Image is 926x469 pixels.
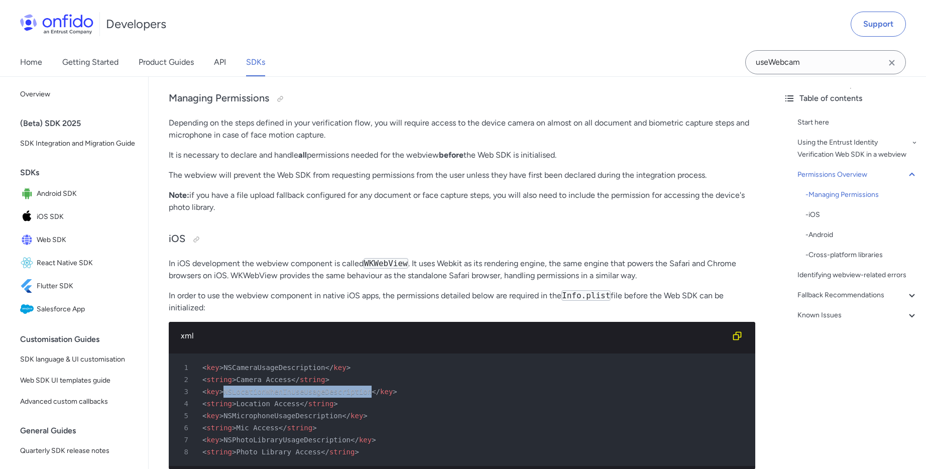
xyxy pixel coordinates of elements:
span: </ [372,388,380,396]
span: 2 [173,374,195,386]
span: string [300,376,325,384]
p: Depending on the steps defined in your verification flow, you will require access to the device c... [169,117,755,141]
span: Salesforce App [37,302,136,316]
span: < [202,364,206,372]
span: </ [325,364,333,372]
span: NSLocationWhenInUseUsageDescription [223,388,372,396]
svg: Clear search field button [886,57,898,69]
strong: Note: [169,190,189,200]
span: string [206,448,232,456]
a: IconWeb SDKWeb SDK [16,229,140,251]
strong: all [298,150,307,160]
span: 5 [173,410,195,422]
a: IconAndroid SDKAndroid SDK [16,183,140,205]
span: < [202,376,206,384]
span: > [346,364,351,372]
span: </ [351,436,359,444]
a: Web SDK UI templates guide [16,371,140,391]
span: string [206,376,232,384]
span: Web SDK [37,233,136,247]
a: IconSalesforce AppSalesforce App [16,298,140,320]
a: Support [851,12,906,37]
a: -iOS [805,209,918,221]
p: The webview will prevent the Web SDK from requesting permissions from the user unless they have f... [169,169,755,181]
span: </ [321,448,329,456]
a: Known Issues [797,309,918,321]
img: IconSalesforce App [20,302,37,316]
div: Fallback Recommendations [797,289,918,301]
span: Advanced custom callbacks [20,396,136,408]
span: 3 [173,386,195,398]
span: key [206,412,219,420]
a: SDKs [246,48,265,76]
span: Photo Library Access [236,448,321,456]
p: It is necessary to declare and handle permissions needed for the webview the Web SDK is initialised. [169,149,755,161]
span: Quarterly SDK release notes [20,445,136,457]
span: 4 [173,398,195,410]
span: > [219,412,223,420]
span: key [206,364,219,372]
span: 8 [173,446,195,458]
p: if you have a file upload fallback configured for any document or face capture steps, you will al... [169,189,755,213]
span: Overview [20,88,136,100]
a: Permissions Overview [797,169,918,181]
span: > [325,376,329,384]
p: In iOS development the webview component is called . It uses Webkit as its rendering engine, the ... [169,258,755,282]
span: 7 [173,434,195,446]
span: string [308,400,334,408]
div: Table of contents [783,92,918,104]
span: > [372,436,376,444]
h3: iOS [169,231,755,248]
span: key [333,364,346,372]
div: Customisation Guides [20,329,144,349]
span: > [333,400,337,408]
span: SDK language & UI customisation [20,354,136,366]
a: Getting Started [62,48,119,76]
span: > [393,388,397,396]
div: - Managing Permissions [805,189,918,201]
span: > [232,376,236,384]
div: General Guides [20,421,144,441]
span: iOS SDK [37,210,136,224]
span: < [202,448,206,456]
code: WKWebView [364,258,408,269]
span: > [219,436,223,444]
div: - Cross-platform libraries [805,249,918,261]
h3: Managing Permissions [169,91,755,107]
span: string [206,424,232,432]
a: Overview [16,84,140,104]
p: In order to use the webview component in native iOS apps, the permissions detailed below are requ... [169,290,755,314]
span: string [329,448,355,456]
code: Info.plist [561,290,611,301]
span: </ [342,412,351,420]
strong: before [439,150,464,160]
span: NSCameraUsageDescription [223,364,325,372]
a: Product Guides [139,48,194,76]
a: Quarterly SDK release notes [16,441,140,461]
a: -Managing Permissions [805,189,918,201]
span: < [202,412,206,420]
img: IconWeb SDK [20,233,37,247]
div: Start here [797,116,918,129]
span: > [232,400,236,408]
span: key [351,412,363,420]
span: > [232,424,236,432]
div: Using the Entrust Identity Verification Web SDK in a webview [797,137,918,161]
span: </ [300,400,308,408]
a: Identifying webview-related errors [797,269,918,281]
div: xml [181,330,727,342]
span: > [219,388,223,396]
span: Android SDK [37,187,136,201]
span: key [206,388,219,396]
input: Onfido search input field [745,50,906,74]
span: < [202,400,206,408]
span: key [380,388,393,396]
img: IconAndroid SDK [20,187,37,201]
div: - Android [805,229,918,241]
span: > [219,364,223,372]
span: < [202,436,206,444]
h1: Developers [106,16,166,32]
span: Flutter SDK [37,279,136,293]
